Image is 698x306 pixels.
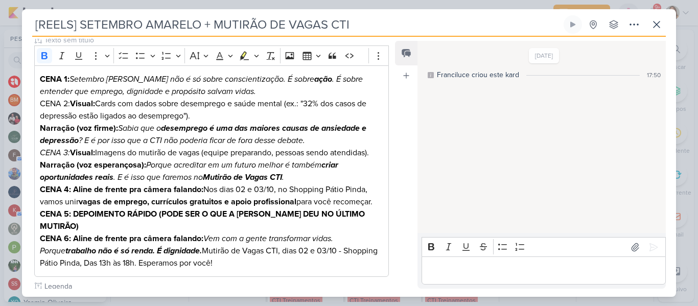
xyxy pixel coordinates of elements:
[40,148,70,158] i: CENA 3:
[40,123,366,146] strong: desemprego é uma das maiores causas de ansiedade e depressão
[40,209,365,231] strong: CENA 5: DEPOIMENTO RÁPIDO (PODE SER O QUE A [PERSON_NAME] DEU NO ÚLTIMO MUTIRÃO)
[437,69,519,80] div: Franciluce criou este kard
[40,160,338,182] i: Porque acreditar em um futuro melhor é também . E é isso que faremos no .
[40,233,203,244] strong: CENA 6: Aline de frente pra câmera falando:
[203,172,282,182] strong: Mutirão de Vagas CTI
[34,65,389,277] div: Editor editing area: main
[40,98,383,147] p: CENA 2: Cards com dados sobre desemprego e saúde mental (ex.: "32% dos casos de depressão estão l...
[647,70,661,80] div: 17:50
[42,281,389,292] input: Texto sem título
[40,147,383,183] p: Imagens do mutirão de vagas (equipe preparando, pessoas sendo atendidas).
[422,256,666,285] div: Editor editing area: main
[32,15,562,34] input: Kard Sem Título
[70,99,95,109] strong: Visual:
[422,237,666,257] div: Editor toolbar
[40,160,338,182] strong: criar oportunidades reais
[70,148,95,158] strong: Visual:
[40,160,146,170] strong: Narração (voz esperançosa):
[65,246,202,256] strong: trabalho não é só renda. É dignidade.
[40,123,366,146] i: Sabia que o ? E é por isso que a CTI não poderia ficar de fora desse debate.
[314,74,332,84] strong: ação
[34,45,389,65] div: Editor toolbar
[79,197,296,207] strong: vagas de emprego, currículos gratuitos e apoio profissional
[40,74,69,84] strong: CENA 1:
[40,123,118,133] strong: Narração (voz firme):
[42,35,389,45] input: Texto sem título
[40,184,203,195] strong: CENA 4: Aline de frente pra câmera falando:
[40,232,383,269] h4: Mutirão de Vagas CTI, dias 02 e 03/10 - Shopping Pátio Pinda, Das 13h às 18h. Esperamos por você!
[40,183,383,208] p: Nos dias 02 e 03/10, no Shopping Pátio Pinda, vamos unir para você recomeçar.
[569,20,577,29] div: Ligar relógio
[40,74,363,97] i: Setembro [PERSON_NAME] não é só sobre conscientização. É sobre . É sobre entender que emprego, di...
